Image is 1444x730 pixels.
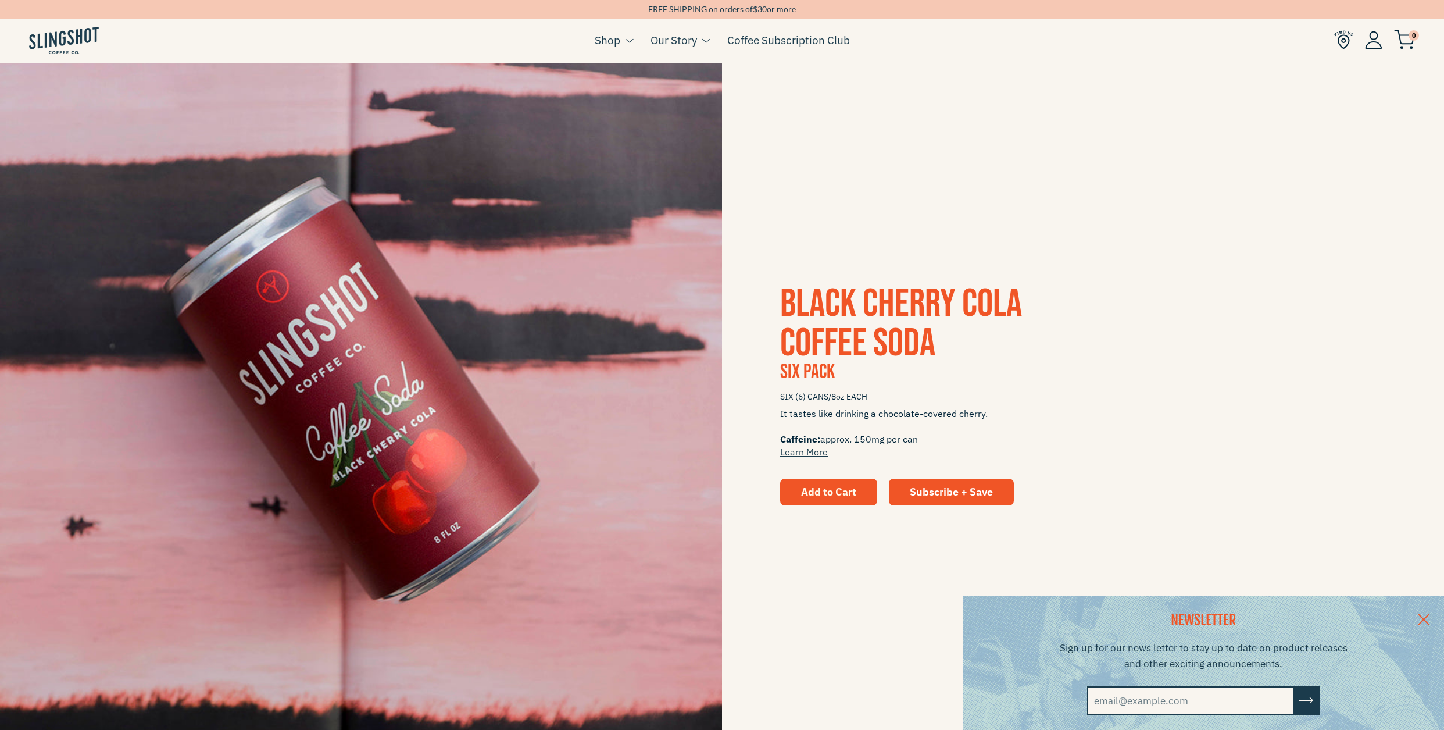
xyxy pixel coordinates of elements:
button: Add to Cart [780,479,877,505]
a: Subscribe + Save [889,479,1014,505]
span: Caffeine: [780,433,820,445]
a: Black Cherry ColaCoffee Soda [780,280,1022,367]
a: Our Story [650,31,697,49]
span: $ [753,4,757,14]
a: Shop [595,31,620,49]
p: Sign up for our news letter to stay up to date on product releases and other exciting announcements. [1058,640,1349,672]
a: 0 [1394,33,1415,47]
span: Subscribe + Save [910,485,993,498]
input: email@example.com [1087,686,1294,715]
a: Learn More [780,446,828,458]
a: Coffee Subscription Club [727,31,850,49]
span: SIX (6) CANS/8oz EACH [780,387,1386,407]
img: Find Us [1334,30,1353,49]
span: 0 [1409,30,1419,41]
span: It tastes like drinking a chocolate-covered cherry. approx. 150mg per can [780,407,1386,458]
span: Add to Cart [801,485,856,498]
span: 30 [757,4,767,14]
img: cart [1394,30,1415,49]
span: Six Pack [780,359,835,384]
span: Black Cherry Cola Coffee Soda [780,280,1022,367]
img: Account [1365,31,1382,49]
h2: NEWSLETTER [1058,611,1349,631]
